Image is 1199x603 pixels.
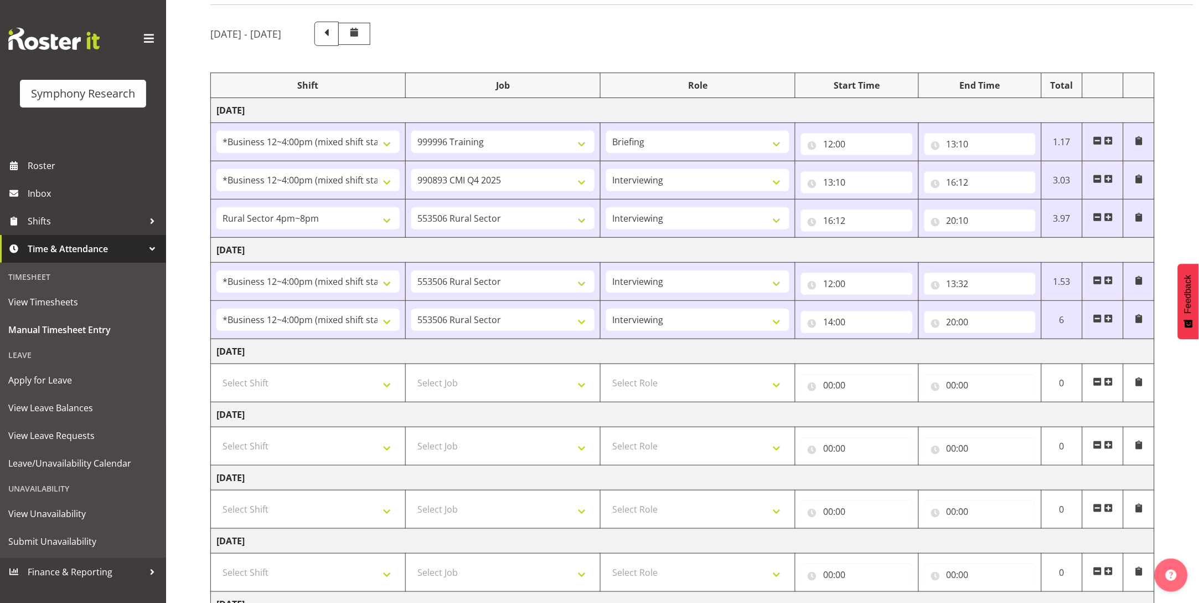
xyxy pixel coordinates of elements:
td: 3.97 [1042,200,1083,238]
span: Apply for Leave [8,372,158,389]
td: [DATE] [211,402,1155,427]
td: 0 [1042,427,1083,466]
img: Rosterit website logo [8,28,100,50]
div: Shift [216,79,400,92]
td: 6 [1042,301,1083,339]
a: Manual Timesheet Entry [3,316,163,344]
span: Leave/Unavailability Calendar [8,455,158,472]
span: Submit Unavailability [8,533,158,550]
a: Leave/Unavailability Calendar [3,449,163,477]
div: Total [1047,79,1077,92]
img: help-xxl-2.png [1166,570,1177,581]
td: 0 [1042,364,1083,402]
button: Feedback - Show survey [1178,264,1199,339]
input: Click to select... [924,500,1036,523]
input: Click to select... [801,564,912,586]
div: Start Time [801,79,912,92]
input: Click to select... [801,374,912,396]
input: Click to select... [924,311,1036,333]
input: Click to select... [924,564,1036,586]
input: Click to select... [924,171,1036,193]
span: Feedback [1184,275,1193,314]
a: View Timesheets [3,288,163,316]
h5: [DATE] - [DATE] [210,28,281,40]
input: Click to select... [924,273,1036,295]
span: Finance & Reporting [28,564,144,580]
input: Click to select... [924,374,1036,396]
div: Symphony Research [31,85,135,102]
span: Time & Attendance [28,241,144,257]
a: View Leave Balances [3,394,163,422]
span: View Timesheets [8,294,158,310]
input: Click to select... [924,437,1036,459]
span: View Leave Requests [8,427,158,444]
div: Unavailability [3,477,163,500]
td: [DATE] [211,466,1155,490]
div: Leave [3,344,163,366]
div: Timesheet [3,265,163,288]
td: [DATE] [211,529,1155,554]
input: Click to select... [801,437,912,459]
td: [DATE] [211,98,1155,123]
input: Click to select... [801,209,912,232]
input: Click to select... [924,209,1036,232]
td: [DATE] [211,238,1155,263]
span: View Leave Balances [8,400,158,416]
a: Apply for Leave [3,366,163,394]
input: Click to select... [801,133,912,155]
span: Shifts [28,213,144,229]
td: 0 [1042,554,1083,592]
input: Click to select... [801,500,912,523]
div: End Time [924,79,1036,92]
td: [DATE] [211,339,1155,364]
td: 1.17 [1042,123,1083,161]
div: Role [606,79,789,92]
td: 0 [1042,490,1083,529]
span: Inbox [28,185,161,202]
div: Job [411,79,595,92]
td: 3.03 [1042,161,1083,200]
input: Click to select... [924,133,1036,155]
a: Submit Unavailability [3,528,163,555]
span: Roster [28,157,161,174]
span: Manual Timesheet Entry [8,321,158,338]
span: View Unavailability [8,505,158,522]
input: Click to select... [801,311,912,333]
a: View Unavailability [3,500,163,528]
input: Click to select... [801,273,912,295]
a: View Leave Requests [3,422,163,449]
td: 1.53 [1042,263,1083,301]
input: Click to select... [801,171,912,193]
